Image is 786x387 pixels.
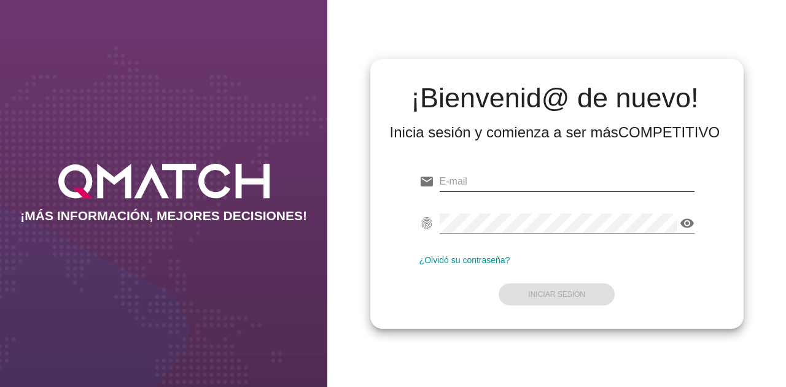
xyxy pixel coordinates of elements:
[440,172,695,191] input: E-mail
[390,83,720,113] h2: ¡Bienvenid@ de nuevo!
[680,216,695,231] i: visibility
[419,216,434,231] i: fingerprint
[20,209,307,223] h2: ¡MÁS INFORMACIÓN, MEJORES DECISIONES!
[419,174,434,189] i: email
[390,123,720,142] div: Inicia sesión y comienza a ser más
[618,124,720,140] strong: COMPETITIVO
[419,255,510,265] a: ¿Olvidó su contraseña?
